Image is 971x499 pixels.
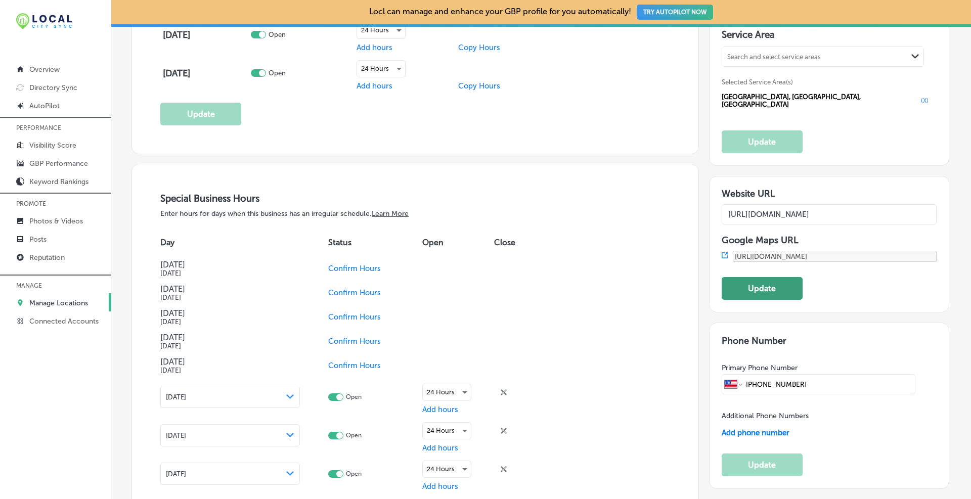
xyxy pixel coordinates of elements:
div: 24 Hours [423,423,471,439]
h4: [DATE] [160,260,300,269]
h4: [DATE] [160,284,300,294]
span: Copy Hours [458,81,500,90]
span: Copy Hours [458,43,500,52]
span: Add hours [357,43,392,52]
span: Confirm Hours [328,337,381,346]
span: [DATE] [166,470,186,478]
span: Confirm Hours [328,312,381,322]
p: AutoPilot [29,102,60,110]
span: Confirm Hours [328,361,381,370]
th: Open [422,228,494,256]
h4: [DATE] [163,68,248,79]
button: Update [722,130,803,153]
h5: [DATE] [160,294,300,301]
span: Add hours [422,482,458,491]
p: Open [269,31,286,38]
h3: Website URL [722,188,937,199]
span: Confirm Hours [328,264,381,273]
p: Open [346,393,362,401]
p: Posts [29,235,47,244]
p: Enter hours for days when this business has an irregular schedule. [160,209,670,218]
span: Add phone number [722,428,789,437]
h5: [DATE] [160,269,300,277]
p: Directory Sync [29,83,77,92]
a: Learn More [372,209,409,218]
input: Phone number [745,375,912,394]
span: Add hours [422,405,458,414]
p: Open [346,470,362,478]
h3: Special Business Hours [160,193,670,204]
img: 12321ecb-abad-46dd-be7f-2600e8d3409flocal-city-sync-logo-rectangle.png [16,13,72,29]
h3: Google Maps URL [722,235,937,246]
p: Open [346,432,362,439]
p: Visibility Score [29,141,76,150]
p: Photos & Videos [29,217,83,225]
th: Day [160,228,328,256]
div: 24 Hours [423,384,471,400]
button: Update [722,453,803,476]
span: Add hours [357,81,392,90]
h4: [DATE] [160,308,300,318]
div: Search and select service areas [727,53,821,61]
th: Close [494,228,543,256]
h4: [DATE] [160,357,300,367]
p: Open [269,69,286,77]
button: TRY AUTOPILOT NOW [637,5,713,20]
button: Update [160,103,241,125]
h3: Service Area [722,29,937,44]
h4: [DATE] [160,333,300,342]
span: [DATE] [166,393,186,401]
div: 24 Hours [357,61,405,77]
h3: Phone Number [722,335,937,346]
p: Connected Accounts [29,317,99,326]
h5: [DATE] [160,367,300,374]
div: 24 Hours [357,22,405,38]
p: Overview [29,65,60,74]
p: Reputation [29,253,65,262]
p: Manage Locations [29,299,88,307]
span: Selected Service Area(s) [722,78,793,86]
h5: [DATE] [160,342,300,350]
p: Keyword Rankings [29,177,89,186]
button: (X) [918,97,932,105]
span: [GEOGRAPHIC_DATA], [GEOGRAPHIC_DATA], [GEOGRAPHIC_DATA] [722,93,918,108]
h4: [DATE] [163,29,248,40]
input: Add Location Website [722,204,937,224]
button: Update [722,277,803,300]
label: Primary Phone Number [722,364,798,372]
span: Add hours [422,443,458,452]
label: Additional Phone Numbers [722,412,809,420]
span: [DATE] [166,432,186,439]
h5: [DATE] [160,318,300,326]
p: GBP Performance [29,159,88,168]
th: Status [328,228,422,256]
span: Confirm Hours [328,288,381,297]
div: 24 Hours [423,461,471,477]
